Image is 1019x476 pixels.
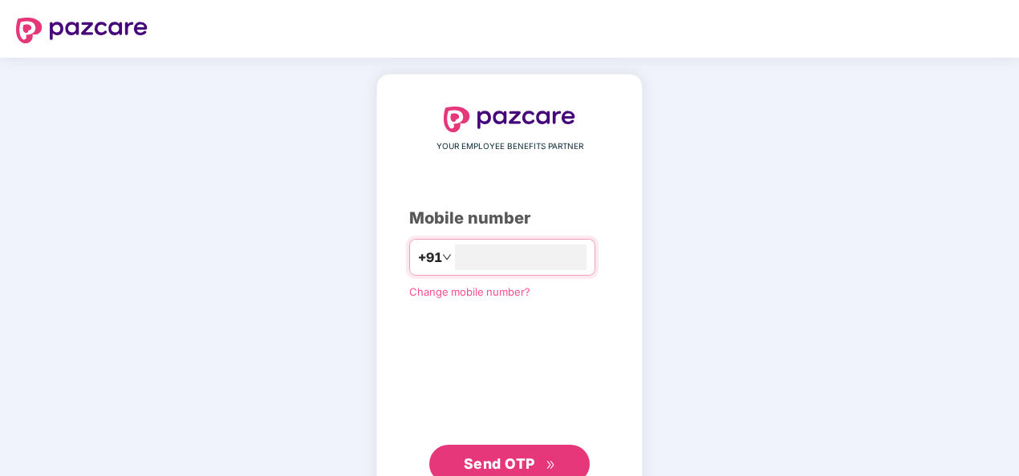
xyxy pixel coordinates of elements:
span: YOUR EMPLOYEE BENEFITS PARTNER [436,140,583,153]
span: Send OTP [464,455,535,472]
img: logo [16,18,148,43]
img: logo [444,107,575,132]
span: down [442,252,452,262]
span: +91 [418,248,442,268]
span: double-right [546,460,556,470]
a: Change mobile number? [409,285,530,298]
div: Mobile number [409,206,610,231]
